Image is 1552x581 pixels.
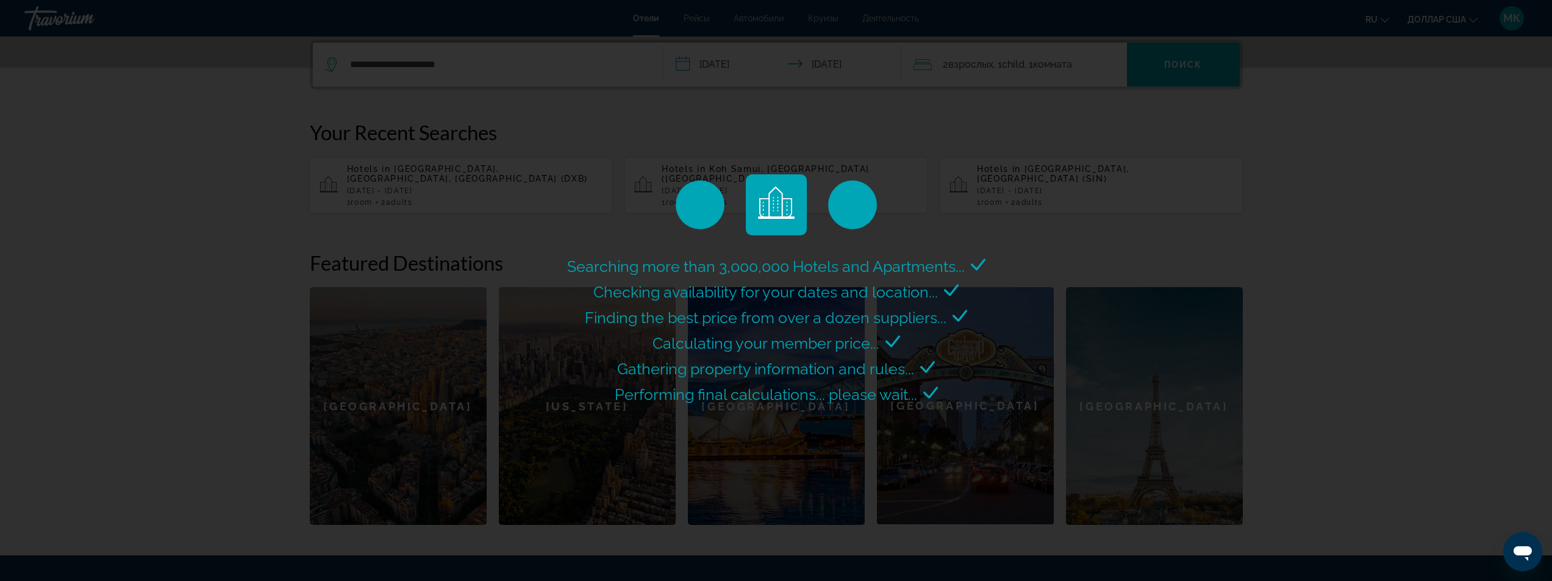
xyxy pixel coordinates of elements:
[585,308,946,327] span: Finding the best price from over a dozen suppliers...
[615,385,917,404] span: Performing final calculations... please wait...
[1503,532,1542,571] iframe: Кнопка запуска окна обмена сообщениями
[653,334,879,352] span: Calculating your member price...
[593,283,938,301] span: Checking availability for your dates and location...
[617,360,914,378] span: Gathering property information and rules...
[567,257,965,276] span: Searching more than 3,000,000 Hotels and Apartments...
